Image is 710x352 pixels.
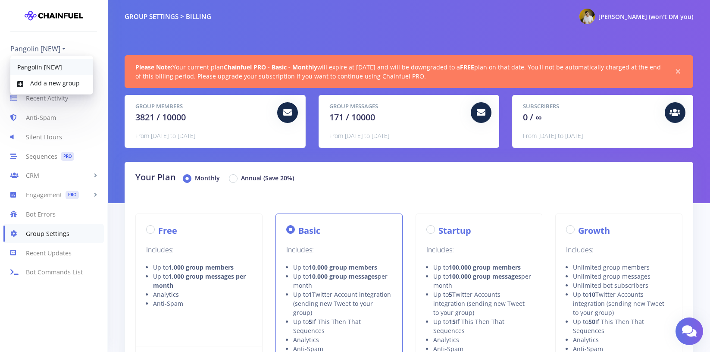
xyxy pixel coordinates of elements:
li: Up to Twitter Accounts integration (sending new Tweet to your group) [573,290,672,317]
label: Annual (Save 20%) [241,173,294,184]
span: PRO [66,191,79,200]
h2: Your Plan [135,171,682,184]
strong: 100,000 group members [449,263,521,271]
strong: 10,000 group messages [309,272,378,280]
li: Analytics [293,335,392,344]
li: Up to [153,272,252,290]
strong: 10,000 group members [309,263,377,271]
strong: 1,000 group messages per month [153,272,246,289]
span: 0 / ∞ [523,111,541,123]
li: Up to [153,263,252,272]
p: Includes: [566,244,672,256]
h5: Group Members [135,102,271,111]
span: From [DATE] to [DATE] [135,132,195,140]
li: Up to per month [433,272,532,290]
li: Up to If This Then That Sequences [293,317,392,335]
span: [PERSON_NAME] (won't DM you) [598,13,693,21]
div: Pangolin [NEW] [10,56,93,94]
li: Analytics [573,335,672,344]
label: Startup [438,224,471,237]
li: Unlimited group members [573,263,672,272]
img: chainfuel-logo [25,7,83,24]
p: Includes: [286,244,392,256]
li: Up to If This Then That Sequences [573,317,672,335]
li: Anti-Spam [153,299,252,308]
a: Add a new group [10,75,93,91]
a: Group Settings [3,224,104,243]
strong: 1,000 group members [169,263,234,271]
li: Unlimited bot subscribers [573,281,672,290]
strong: FREE [460,63,474,71]
span: From [DATE] to [DATE] [523,132,583,140]
p: Includes: [426,244,532,256]
button: Close [674,67,682,76]
a: Pangolin [NEW] [10,59,93,75]
strong: 15 [449,317,456,326]
span: From [DATE] to [DATE] [329,132,389,140]
li: Analytics [153,290,252,299]
span: Your current plan will expire at [DATE] and will be downgraded to a plan on that date. You'll not... [135,63,662,81]
li: Unlimited group messages [573,272,672,281]
li: Up to per month [293,272,392,290]
label: Basic [298,224,320,237]
div: Group Settings > Billing [125,12,211,22]
strong: Chainfuel PRO - Basic - Monthly [224,63,317,71]
h5: Subscribers [523,102,658,111]
li: Up to Twitter Account integration (sending new Tweet to your group) [293,290,392,317]
strong: 50 [588,317,595,326]
li: Up to [293,263,392,272]
strong: Please Note: [135,63,172,71]
span: PRO [61,152,74,161]
li: Up to If This Then That Sequences [433,317,532,335]
span: × [674,67,682,76]
label: Monthly [195,173,220,184]
li: Up to [433,263,532,272]
strong: 5 [449,290,452,299]
label: Free [158,224,177,237]
h5: Group Messages [329,102,465,111]
label: Growth [578,224,610,237]
li: Up to Twitter Accounts integration (sending new Tweet to your group) [433,290,532,317]
img: @ErichJH Photo [579,9,595,24]
strong: 10 [588,290,595,299]
a: Pangolin [NEW] [10,42,66,56]
li: Analytics [433,335,532,344]
span: 3821 / 10000 [135,111,186,123]
strong: 1 [309,290,312,299]
strong: 5 [309,317,312,326]
span: 171 / 10000 [329,111,375,123]
strong: 100,000 group messages [449,272,521,280]
a: @ErichJH Photo [PERSON_NAME] (won't DM you) [572,7,693,26]
p: Includes: [146,244,252,256]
